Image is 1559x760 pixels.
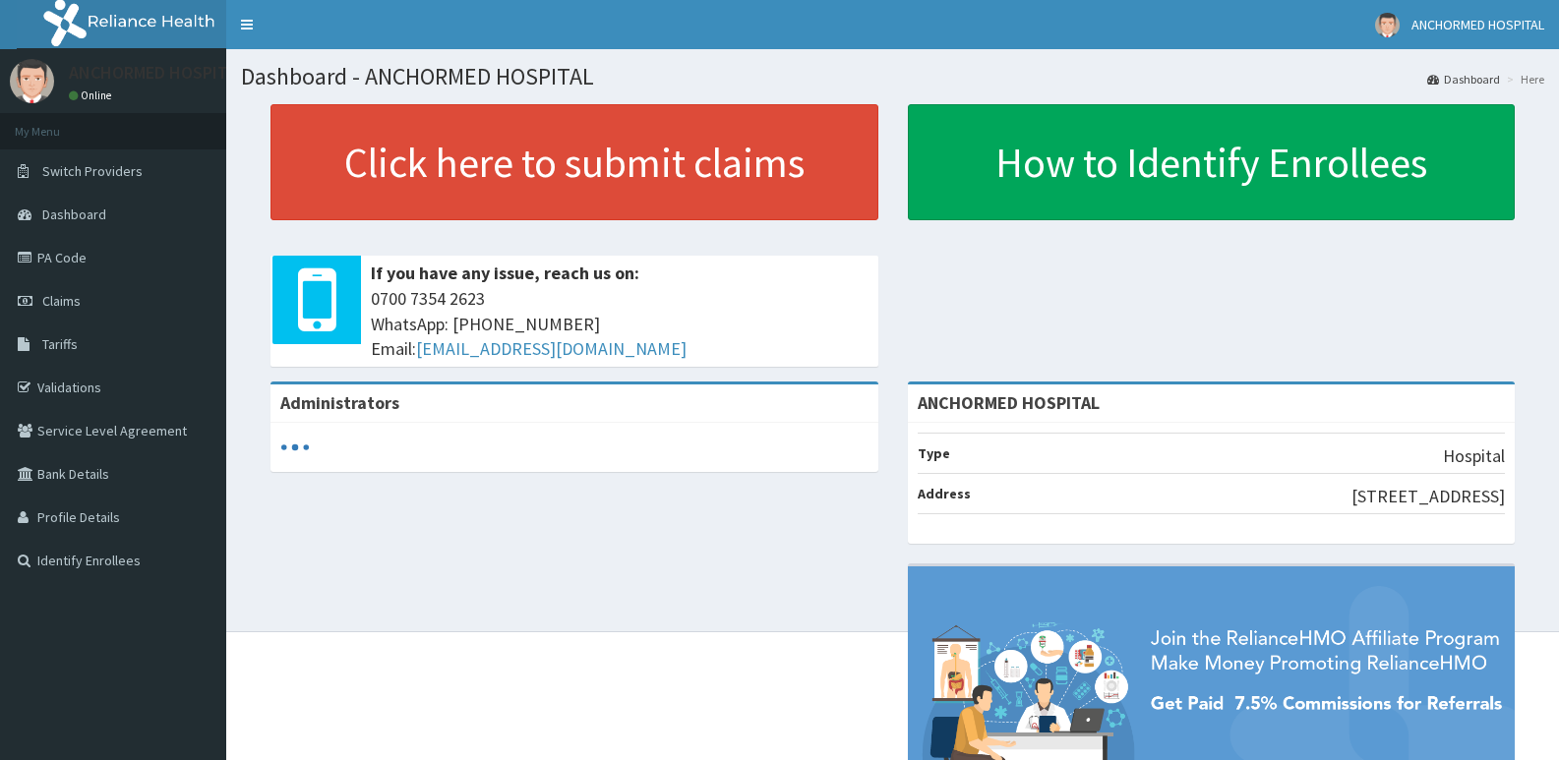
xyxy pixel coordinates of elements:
b: Administrators [280,391,399,414]
span: Dashboard [42,205,106,223]
b: If you have any issue, reach us on: [371,262,639,284]
a: Dashboard [1427,71,1500,88]
span: Tariffs [42,335,78,353]
span: 0700 7354 2623 WhatsApp: [PHONE_NUMBER] Email: [371,286,869,362]
li: Here [1502,71,1544,88]
span: Switch Providers [42,162,143,180]
strong: ANCHORMED HOSPITAL [918,391,1100,414]
b: Address [918,485,971,502]
p: [STREET_ADDRESS] [1351,484,1505,509]
svg: audio-loading [280,433,310,462]
img: User Image [1375,13,1400,37]
a: How to Identify Enrollees [908,104,1516,220]
img: User Image [10,59,54,103]
b: Type [918,444,950,462]
span: Claims [42,292,81,310]
p: ANCHORMED HOSPITAL [69,64,246,82]
h1: Dashboard - ANCHORMED HOSPITAL [241,64,1544,89]
a: Online [69,88,116,102]
p: Hospital [1443,443,1505,469]
span: ANCHORMED HOSPITAL [1411,16,1544,33]
a: [EMAIL_ADDRESS][DOMAIN_NAME] [416,337,687,360]
a: Click here to submit claims [270,104,878,220]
